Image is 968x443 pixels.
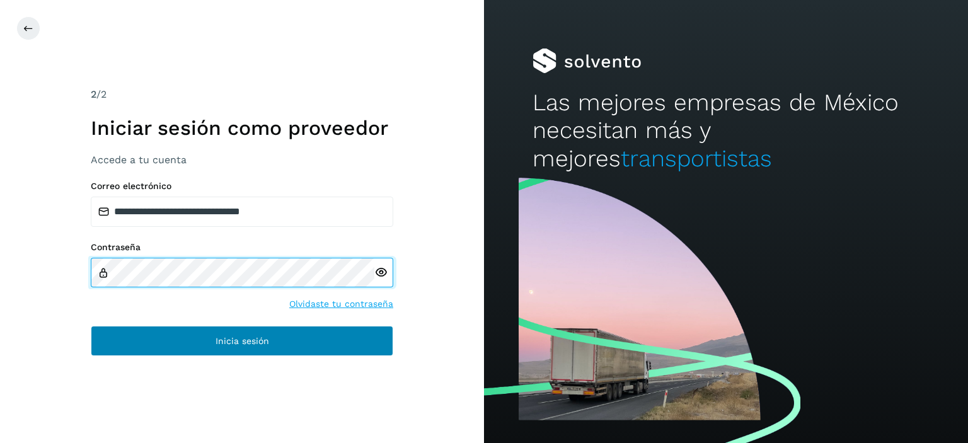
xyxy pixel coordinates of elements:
[91,154,393,166] h3: Accede a tu cuenta
[91,326,393,356] button: Inicia sesión
[91,116,393,140] h1: Iniciar sesión como proveedor
[91,88,96,100] span: 2
[91,87,393,102] div: /2
[91,242,393,253] label: Contraseña
[91,181,393,192] label: Correo electrónico
[216,337,269,345] span: Inicia sesión
[621,145,772,172] span: transportistas
[289,297,393,311] a: Olvidaste tu contraseña
[533,89,919,173] h2: Las mejores empresas de México necesitan más y mejores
